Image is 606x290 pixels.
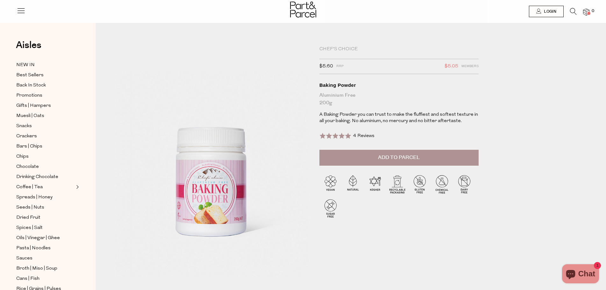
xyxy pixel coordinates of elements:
a: Seeds | Nuts [16,204,74,211]
img: P_P-ICONS-Live_Bec_V11_Kosher.svg [364,173,386,195]
span: Crackers [16,133,37,140]
span: Gifts | Hampers [16,102,51,110]
span: Spices | Salt [16,224,43,232]
img: P_P-ICONS-Live_Bec_V11_Chemical_Free.svg [431,173,453,195]
a: Coffee | Tea [16,183,74,191]
span: Oils | Vinegar | Ghee [16,234,60,242]
span: Login [542,9,556,14]
inbox-online-store-chat: Shopify online store chat [560,264,601,285]
span: 0 [590,8,596,14]
img: P_P-ICONS-Live_Bec_V11_Dairy_Free.svg [453,173,475,195]
span: NEW IN [16,61,35,69]
span: $5.60 [319,62,333,71]
a: Gifts | Hampers [16,102,74,110]
span: Chips [16,153,29,161]
a: Aisles [16,40,41,56]
span: Sauces [16,255,32,262]
a: Back In Stock [16,81,74,89]
span: Best Sellers [16,72,44,79]
a: Snacks [16,122,74,130]
img: P_P-ICONS-Live_Bec_V11_Sugar_Free.svg [319,197,342,219]
span: Back In Stock [16,82,46,89]
button: Expand/Collapse Coffee | Tea [75,183,79,191]
img: P_P-ICONS-Live_Bec_V11_Vegan.svg [319,173,342,195]
p: A Baking Powder you can trust to make the fluffiest and softest texture in all your baking. No al... [319,112,479,124]
a: Cans | Fish [16,275,74,283]
span: RRP [336,62,344,71]
span: 4 Reviews [353,134,374,138]
span: $5.05 [445,62,458,71]
a: Bars | Chips [16,142,74,150]
span: Drinking Chocolate [16,173,58,181]
a: Pasta | Noodles [16,244,74,252]
a: Sauces [16,254,74,262]
span: Add to Parcel [378,154,420,161]
span: Muesli | Oats [16,112,44,120]
span: Promotions [16,92,42,100]
a: Spices | Salt [16,224,74,232]
span: Dried Fruit [16,214,40,222]
a: Chips [16,153,74,161]
img: P_P-ICONS-Live_Bec_V11_Natural.svg [342,173,364,195]
span: Pasta | Noodles [16,245,51,252]
img: Baking Powder [115,48,310,278]
span: Chocolate [16,163,39,171]
span: Cans | Fish [16,275,39,283]
a: Broth | Miso | Soup [16,265,74,273]
a: 0 [583,9,589,15]
span: Snacks [16,122,32,130]
img: P_P-ICONS-Live_Bec_V11_Gluten_Free.svg [409,173,431,195]
a: Chocolate [16,163,74,171]
a: Crackers [16,132,74,140]
div: Baking Powder [319,82,479,88]
a: Dried Fruit [16,214,74,222]
span: Coffee | Tea [16,183,43,191]
a: Best Sellers [16,71,74,79]
button: Add to Parcel [319,150,479,166]
a: Login [529,6,564,17]
span: Members [461,62,479,71]
div: Chef's Choice [319,46,479,52]
div: Aluminium Free 200g [319,92,479,107]
span: Seeds | Nuts [16,204,44,211]
img: Part&Parcel [290,2,316,17]
a: Oils | Vinegar | Ghee [16,234,74,242]
a: Promotions [16,92,74,100]
img: P_P-ICONS-Live_Bec_V11_Recyclable_Packaging.svg [386,173,409,195]
a: Spreads | Honey [16,193,74,201]
a: Drinking Chocolate [16,173,74,181]
span: Spreads | Honey [16,194,53,201]
a: NEW IN [16,61,74,69]
span: Aisles [16,38,41,52]
span: Bars | Chips [16,143,42,150]
a: Muesli | Oats [16,112,74,120]
span: Broth | Miso | Soup [16,265,57,273]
